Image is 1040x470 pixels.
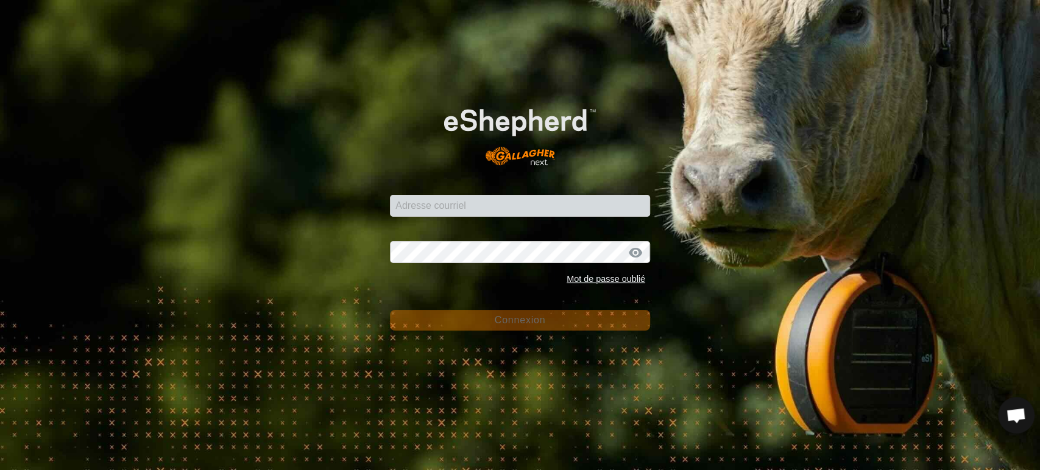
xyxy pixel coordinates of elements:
[390,310,650,331] button: Connexion
[998,397,1035,433] div: Chat abierto
[390,195,650,217] input: Adresse courriel
[416,87,624,175] img: Logo E-shepherd
[567,274,645,284] a: Mot de passe oublié
[495,315,546,325] span: Connexion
